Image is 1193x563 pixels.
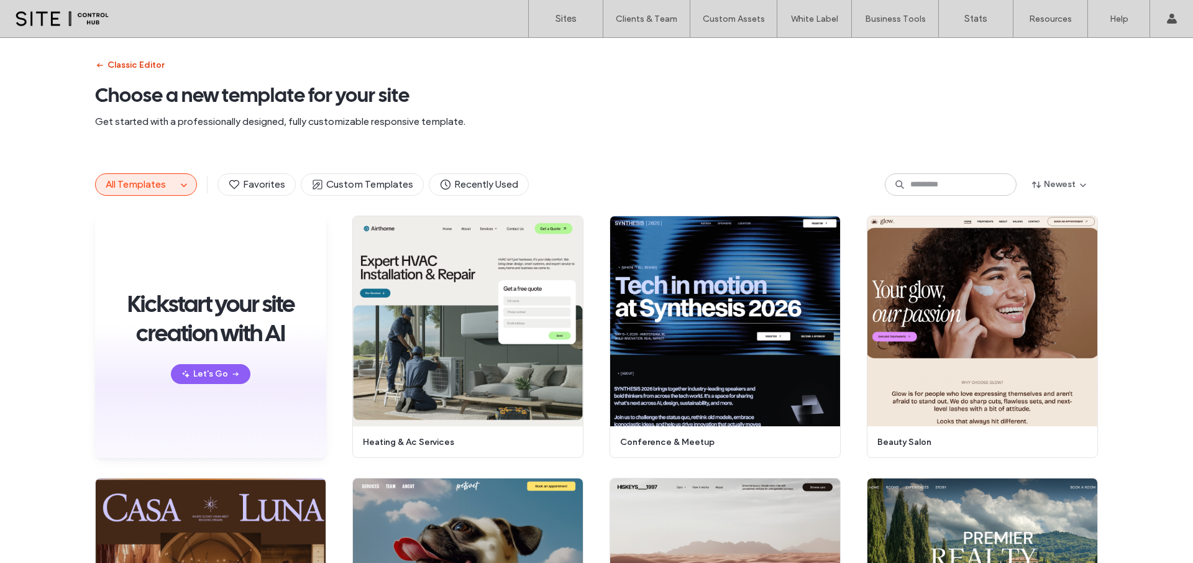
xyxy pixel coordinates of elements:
[95,55,164,75] button: Classic Editor
[106,178,166,190] span: All Templates
[877,436,1080,449] span: beauty salon
[96,174,176,195] button: All Templates
[363,436,565,449] span: heating & ac services
[429,173,529,196] button: Recently Used
[1029,14,1072,24] label: Resources
[171,364,250,384] button: Let's Go
[555,13,577,24] label: Sites
[217,173,296,196] button: Favorites
[1110,14,1128,24] label: Help
[311,178,413,191] span: Custom Templates
[620,436,823,449] span: conference & meetup
[791,14,838,24] label: White Label
[301,173,424,196] button: Custom Templates
[121,290,300,347] span: Kickstart your site creation with AI
[95,83,1098,108] span: Choose a new template for your site
[1022,175,1098,195] button: Newest
[703,14,765,24] label: Custom Assets
[95,115,1098,129] span: Get started with a professionally designed, fully customizable responsive template.
[29,9,54,20] span: Help
[964,13,987,24] label: Stats
[865,14,926,24] label: Business Tools
[228,178,285,191] span: Favorites
[439,178,518,191] span: Recently Used
[616,14,677,24] label: Clients & Team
